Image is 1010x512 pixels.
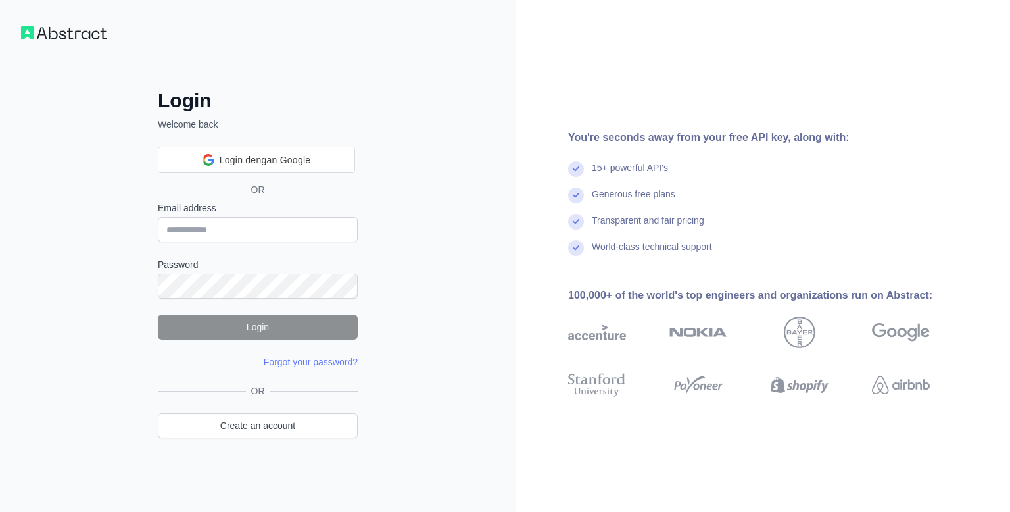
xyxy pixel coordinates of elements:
div: Generous free plans [592,188,675,214]
img: airbnb [872,371,930,399]
button: Login [158,315,358,340]
a: Create an account [158,413,358,438]
div: 100,000+ of the world's top engineers and organizations run on Abstract: [568,288,972,303]
span: Login dengan Google [220,153,311,167]
img: bayer [784,317,815,348]
span: OR [246,384,270,397]
a: Forgot your password? [264,357,358,367]
img: stanford university [568,371,626,399]
img: check mark [568,188,584,203]
img: check mark [568,240,584,256]
div: 15+ powerful API's [592,161,668,188]
div: You're seconds away from your free API key, along with: [568,130,972,145]
h2: Login [158,89,358,113]
img: Workflow [21,26,107,39]
img: check mark [568,161,584,177]
img: check mark [568,214,584,230]
label: Password [158,258,358,271]
label: Email address [158,201,358,215]
img: accenture [568,317,626,348]
p: Welcome back [158,118,358,131]
div: Login dengan Google [158,147,355,173]
img: google [872,317,930,348]
img: payoneer [669,371,727,399]
img: shopify [771,371,829,399]
span: OR [241,183,276,196]
div: Transparent and fair pricing [592,214,704,240]
img: nokia [669,317,727,348]
div: World-class technical support [592,240,712,267]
